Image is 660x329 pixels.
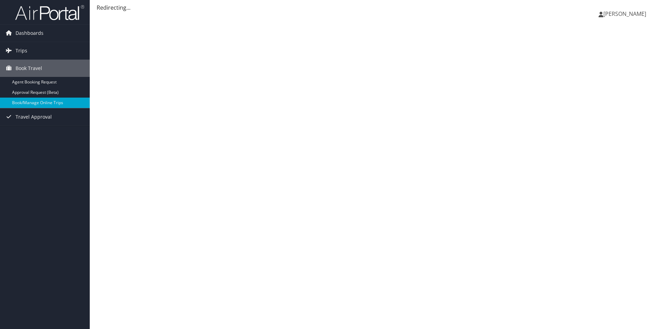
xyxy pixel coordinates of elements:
[16,24,43,42] span: Dashboards
[97,3,653,12] div: Redirecting...
[603,10,646,18] span: [PERSON_NAME]
[16,108,52,126] span: Travel Approval
[599,3,653,24] a: [PERSON_NAME]
[16,60,42,77] span: Book Travel
[15,4,84,21] img: airportal-logo.png
[16,42,27,59] span: Trips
